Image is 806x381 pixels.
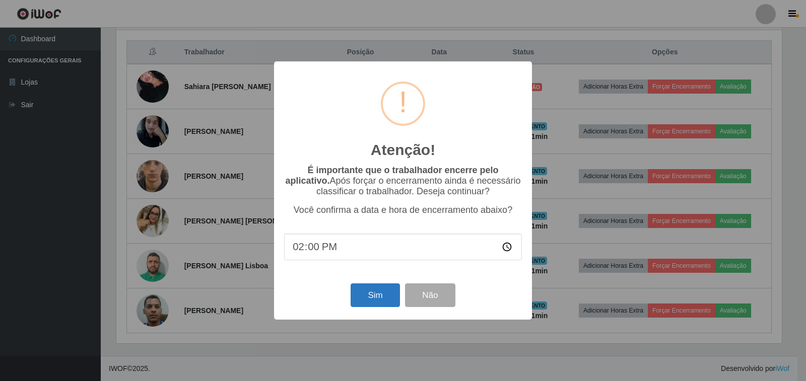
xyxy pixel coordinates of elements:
[284,165,522,197] p: Após forçar o encerramento ainda é necessário classificar o trabalhador. Deseja continuar?
[405,283,455,307] button: Não
[285,165,498,186] b: É importante que o trabalhador encerre pelo aplicativo.
[371,141,435,159] h2: Atenção!
[284,205,522,215] p: Você confirma a data e hora de encerramento abaixo?
[351,283,399,307] button: Sim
